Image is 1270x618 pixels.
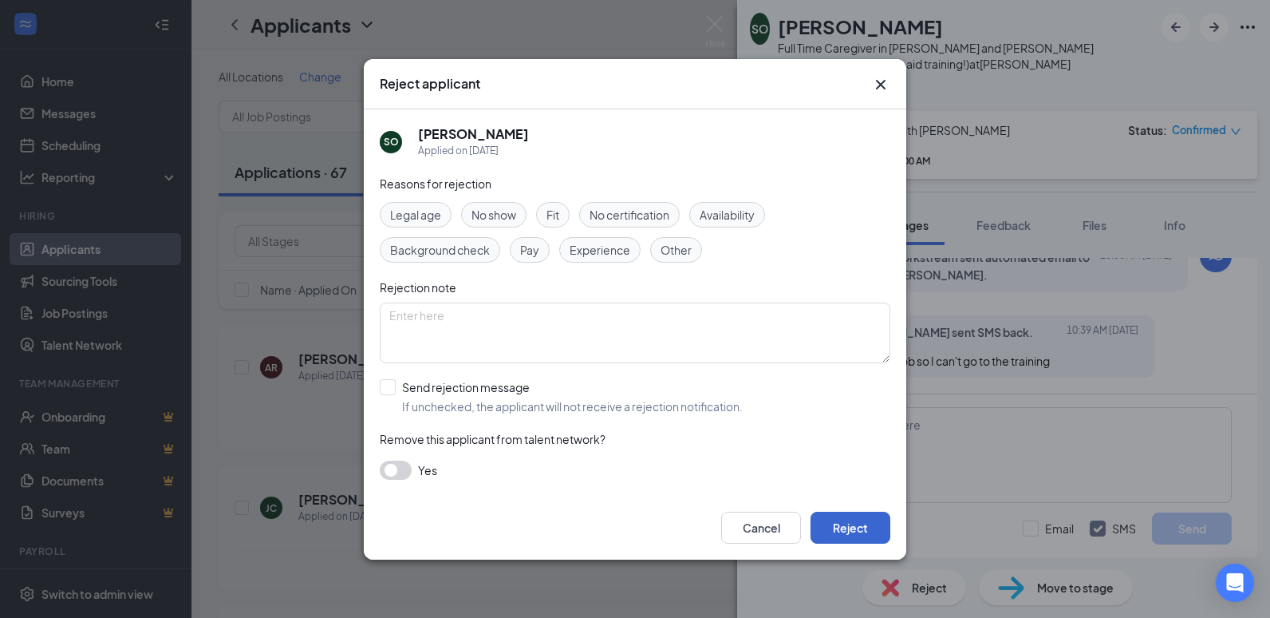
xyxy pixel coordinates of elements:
[811,512,890,544] button: Reject
[380,75,480,93] h3: Reject applicant
[380,432,605,446] span: Remove this applicant from talent network?
[721,512,801,544] button: Cancel
[380,280,456,295] span: Rejection note
[418,125,529,143] h5: [PERSON_NAME]
[390,241,490,259] span: Background check
[390,206,441,224] span: Legal age
[546,206,559,224] span: Fit
[380,176,491,191] span: Reasons for rejection
[871,75,890,94] svg: Cross
[570,241,630,259] span: Experience
[520,241,539,259] span: Pay
[700,206,755,224] span: Availability
[590,206,669,224] span: No certification
[1216,564,1254,602] div: Open Intercom Messenger
[418,461,437,480] span: Yes
[471,206,516,224] span: No show
[418,143,529,159] div: Applied on [DATE]
[871,75,890,94] button: Close
[384,135,399,149] div: SO
[661,241,692,259] span: Other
